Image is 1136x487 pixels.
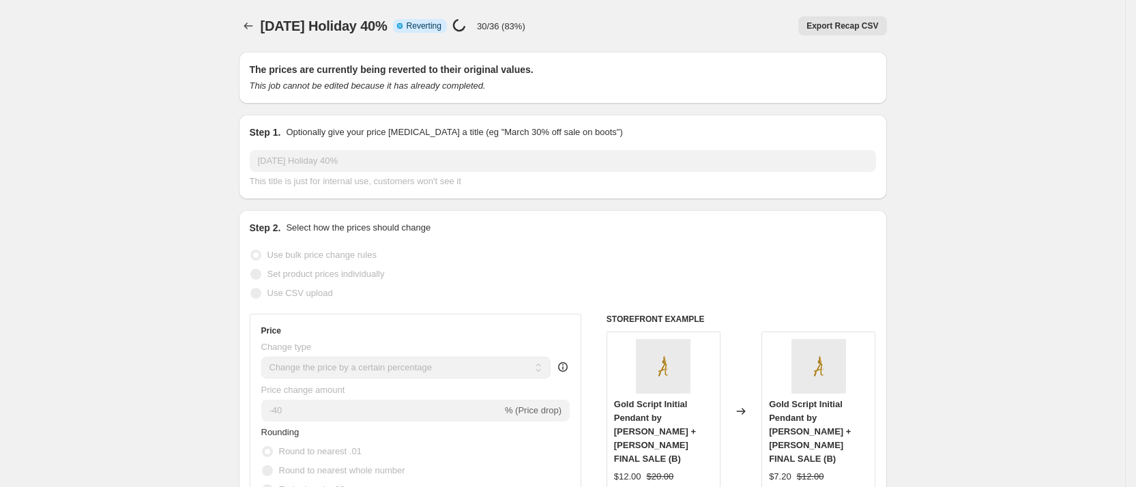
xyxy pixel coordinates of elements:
h3: Price [261,325,281,336]
h2: Step 2. [250,221,281,235]
input: 30% off holiday sale [250,150,876,172]
input: -15 [261,400,502,422]
div: $7.20 [769,470,791,484]
div: help [556,360,570,374]
p: Optionally give your price [MEDICAL_DATA] a title (eg "March 30% off sale on boots") [286,126,622,139]
img: gold-script-grey_1024x1024_c0a54ace-850d-4d95-be9c-121de1e02054_80x.jpg [636,339,690,394]
img: gold-script-grey_1024x1024_c0a54ace-850d-4d95-be9c-121de1e02054_80x.jpg [791,339,846,394]
strike: $12.00 [797,470,824,484]
span: % (Price drop) [505,405,562,415]
span: Reverting [407,20,441,31]
span: Use CSV upload [267,288,333,298]
h6: STOREFRONT EXAMPLE [607,314,876,325]
span: Export Recap CSV [806,20,878,31]
span: Gold Script Initial Pendant by [PERSON_NAME] + [PERSON_NAME] FINAL SALE (B) [614,399,696,464]
span: Rounding [261,427,300,437]
span: Round to nearest .01 [279,446,362,456]
i: This job cannot be edited because it has already completed. [250,80,486,91]
button: Export Recap CSV [798,16,886,35]
span: [DATE] Holiday 40% [261,18,388,33]
span: Change type [261,342,312,352]
span: Set product prices individually [267,269,385,279]
span: Round to nearest whole number [279,465,405,475]
span: Gold Script Initial Pendant by [PERSON_NAME] + [PERSON_NAME] FINAL SALE (B) [769,399,851,464]
span: Use bulk price change rules [267,250,377,260]
h2: The prices are currently being reverted to their original values. [250,63,876,76]
strike: $20.00 [647,470,674,484]
h2: Step 1. [250,126,281,139]
span: Price change amount [261,385,345,395]
p: Select how the prices should change [286,221,431,235]
button: Price change jobs [239,16,258,35]
div: $12.00 [614,470,641,484]
p: 30/36 (83%) [477,21,525,31]
span: This title is just for internal use, customers won't see it [250,176,461,186]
